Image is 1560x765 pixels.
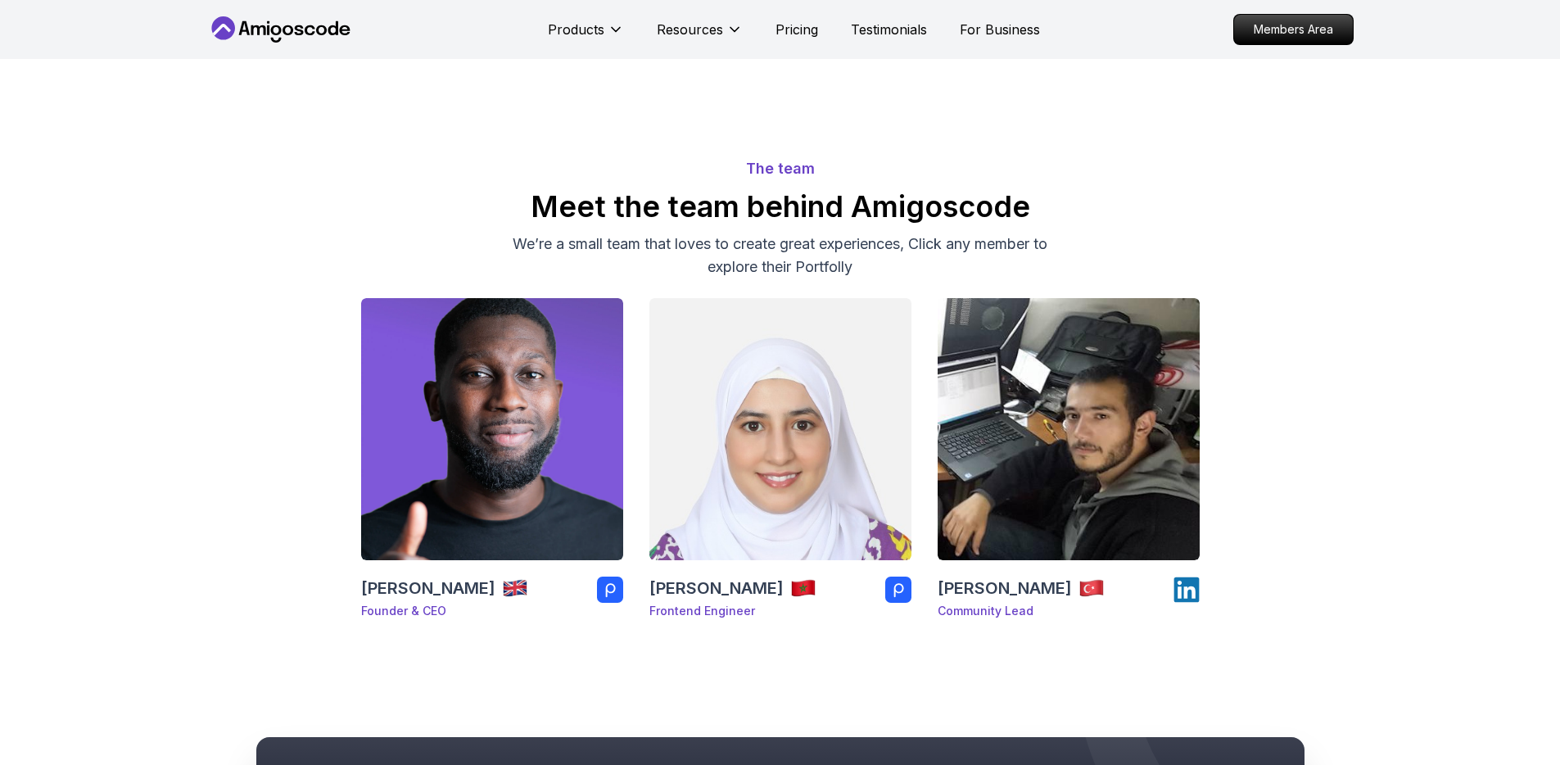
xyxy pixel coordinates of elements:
h3: [PERSON_NAME] [649,577,784,600]
p: Founder & CEO [361,603,528,619]
p: The team [207,157,1354,180]
img: Chaimaa Safi_team [649,298,911,560]
h2: Meet the team behind Amigoscode [207,190,1354,223]
h3: [PERSON_NAME] [361,577,495,600]
p: Frontend Engineer [649,603,816,619]
button: Products [548,20,624,52]
p: Products [548,20,604,39]
a: Testimonials [851,20,927,39]
img: team member country [502,575,528,601]
p: Members Area [1234,15,1353,44]
a: For Business [960,20,1040,39]
a: Chaimaa Safi_team[PERSON_NAME]team member countryFrontend Engineer [649,298,911,632]
img: Nelson Djalo_team [361,298,623,560]
h3: [PERSON_NAME] [938,577,1072,600]
img: team member country [790,575,816,601]
img: team member country [1078,575,1105,601]
a: Pricing [775,20,818,39]
p: Resources [657,20,723,39]
a: Members Area [1233,14,1354,45]
p: We’re a small team that loves to create great experiences, Click any member to explore their Port... [505,233,1056,278]
p: Community Lead [938,603,1105,619]
button: Resources [657,20,743,52]
a: Ömer Fadil_team[PERSON_NAME]team member countryCommunity Lead [938,298,1200,632]
img: Ömer Fadil_team [938,298,1200,560]
a: Nelson Djalo_team[PERSON_NAME]team member countryFounder & CEO [361,298,623,632]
